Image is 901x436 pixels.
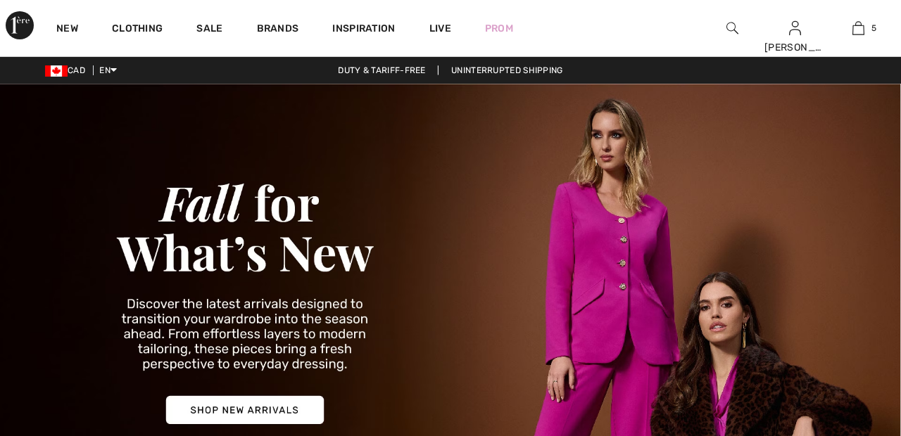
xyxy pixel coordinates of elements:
a: Sign In [789,21,801,34]
div: [PERSON_NAME] [764,40,826,55]
a: 5 [827,20,889,37]
a: Prom [485,21,513,36]
span: CAD [45,65,91,75]
img: 1ère Avenue [6,11,34,39]
img: Canadian Dollar [45,65,68,77]
a: Live [429,21,451,36]
img: My Info [789,20,801,37]
a: Sale [196,23,222,37]
img: search the website [726,20,738,37]
a: Clothing [112,23,163,37]
a: New [56,23,78,37]
span: EN [99,65,117,75]
a: Brands [257,23,299,37]
span: 5 [871,22,876,34]
span: Inspiration [332,23,395,37]
img: My Bag [852,20,864,37]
